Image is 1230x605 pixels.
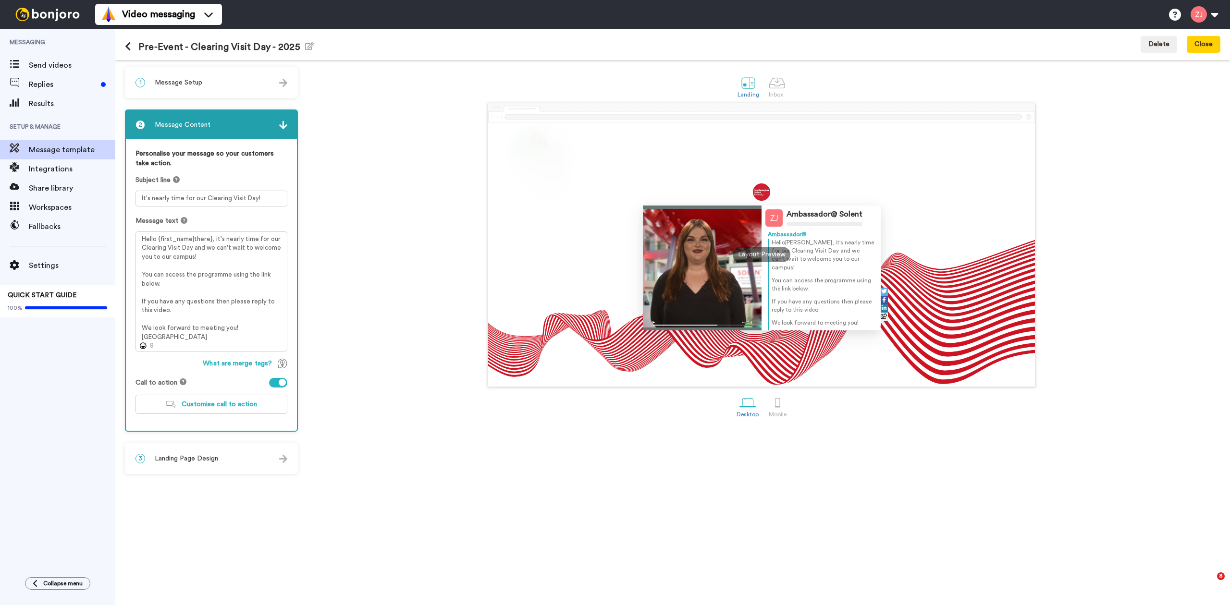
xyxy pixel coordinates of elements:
[135,149,287,168] label: Personalise your message so your customers take action.
[122,8,195,21] span: Video messaging
[155,454,218,463] span: Landing Page Design
[8,304,23,312] span: 100%
[772,298,874,314] p: If you have any questions then please reply to this video.
[769,91,786,98] div: Inbox
[166,401,176,408] img: customiseCTA.svg
[769,411,787,418] div: Mobile
[29,60,115,71] span: Send videos
[135,395,287,414] button: Customise call to action
[29,144,115,156] span: Message template
[29,98,115,109] span: Results
[29,182,115,194] span: Share library
[12,8,84,21] img: bj-logo-header-white.svg
[1217,572,1225,580] span: 8
[737,411,759,418] div: Desktop
[768,230,874,239] div: Ambassador@
[753,183,770,201] img: d54d1141-541b-4eb1-a984-4e38a28098d6
[203,359,272,368] span: What are merge tags?
[182,401,257,408] span: Customise call to action
[29,202,115,213] span: Workspaces
[125,443,298,474] div: 3Landing Page Design
[125,41,314,52] h1: Pre-Event - Clearing Visit Day - 2025
[135,78,145,87] span: 1
[135,454,145,463] span: 3
[8,292,77,299] span: QUICK START GUIDE
[101,7,116,22] img: vm-color.svg
[135,120,145,130] span: 2
[772,319,874,327] p: We look forward to meeting you!
[43,580,83,587] span: Collapse menu
[135,231,287,351] textarea: Hello {first_name|there}, it's nearly time for our Clearing Visit Day and we can't wait to welcom...
[643,316,762,330] img: player-controls-full.svg
[765,209,783,227] img: Profile Image
[279,79,287,87] img: arrow.svg
[29,79,97,90] span: Replies
[29,260,115,271] span: Settings
[135,191,287,206] textarea: It's nearly time for our Clearing Visit Day!
[155,120,210,130] span: Message Content
[25,577,90,590] button: Collapse menu
[1141,36,1177,53] button: Delete
[733,70,764,103] a: Landing
[764,389,791,423] a: Mobile
[278,359,287,368] img: TagTips.svg
[155,78,202,87] span: Message Setup
[733,247,790,262] div: Layout Preview
[29,163,115,175] span: Integrations
[764,70,790,103] a: Inbox
[29,221,115,232] span: Fallbacks
[787,210,862,219] div: Ambassador@ Solent
[135,378,177,387] span: Call to action
[772,239,874,272] p: Hello [PERSON_NAME] , it's nearly time for our Clearing Visit Day and we can't wait to welcome yo...
[1197,572,1220,595] iframe: Intercom live chat
[279,455,287,463] img: arrow.svg
[732,389,764,423] a: Desktop
[135,216,178,226] span: Message text
[772,277,874,293] p: You can access the programme using the link below.
[125,67,298,98] div: 1Message Setup
[1187,36,1220,53] button: Close
[135,175,171,185] span: Subject line
[279,121,287,129] img: arrow.svg
[738,91,759,98] div: Landing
